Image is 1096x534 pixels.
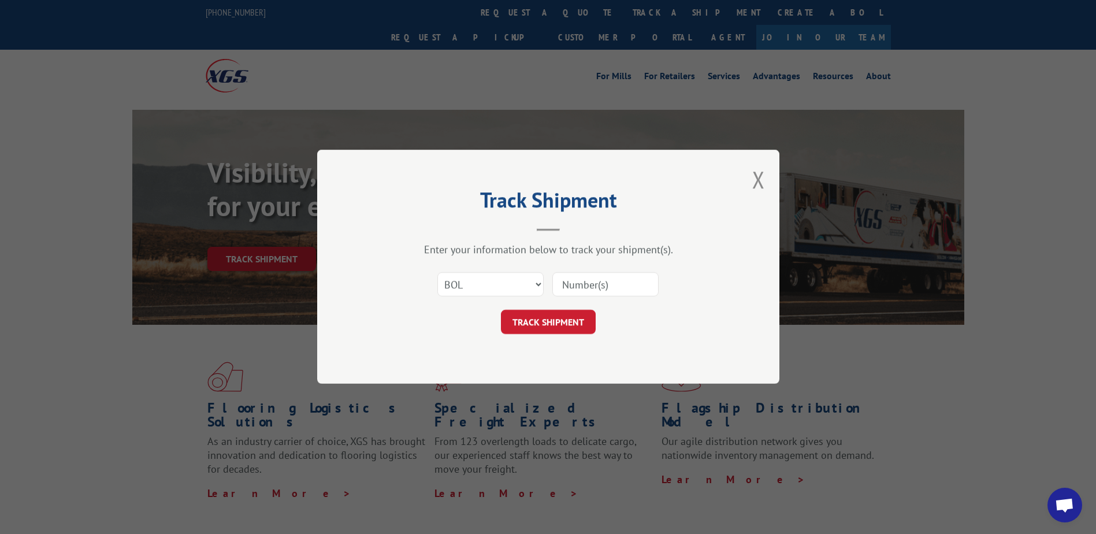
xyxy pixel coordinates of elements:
input: Number(s) [552,273,659,297]
div: Open chat [1047,488,1082,522]
button: TRACK SHIPMENT [501,310,596,335]
h2: Track Shipment [375,192,722,214]
button: Close modal [752,164,765,195]
div: Enter your information below to track your shipment(s). [375,243,722,257]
